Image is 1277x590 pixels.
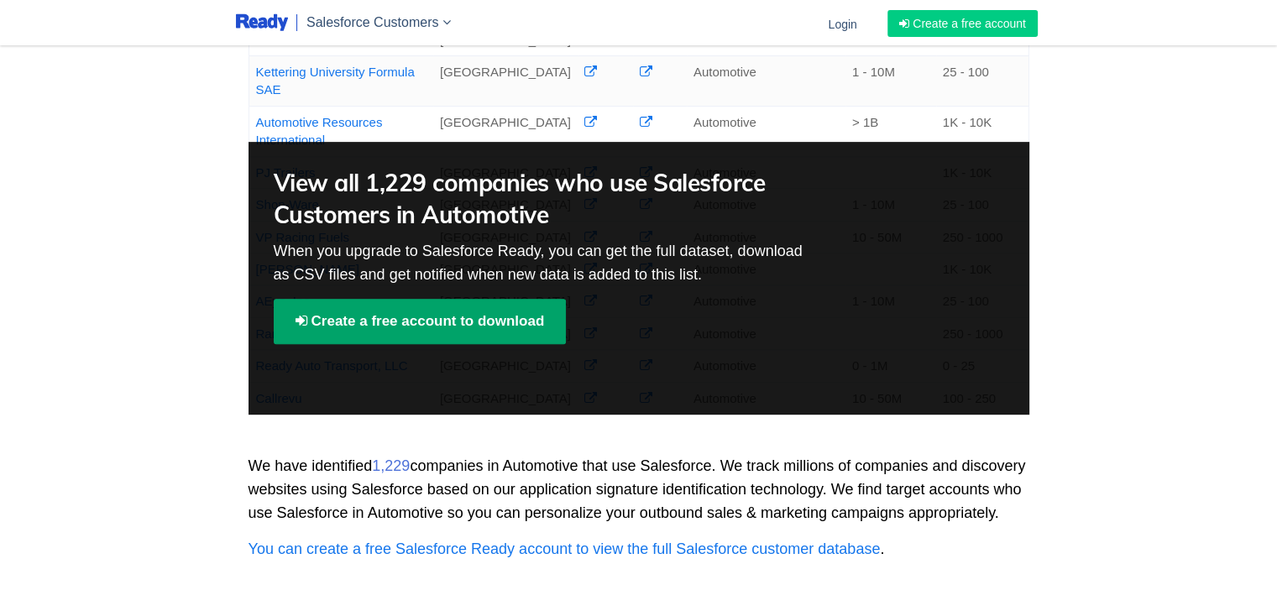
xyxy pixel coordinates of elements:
[274,299,567,344] a: Create a free account to download
[433,55,578,106] td: [GEOGRAPHIC_DATA]
[936,106,1028,156] td: 1K - 10K
[249,540,881,557] a: You can create a free Salesforce Ready account to view the full Salesforce customer database
[845,55,936,106] td: 1 - 10M
[828,18,856,31] span: Login
[818,3,866,45] a: Login
[936,55,1028,106] td: 25 - 100
[274,167,872,231] h2: View all 1,229 companies who use Salesforce Customers in Automotive
[256,115,383,147] a: Automotive Resources International
[887,10,1038,37] a: Create a free account
[372,457,410,474] strong: 1,229
[687,106,845,156] td: Automotive
[249,537,1029,561] p: .
[687,55,845,106] td: Automotive
[256,65,415,97] a: Kettering University Formula SAE
[306,15,438,29] span: Salesforce Customers
[249,454,1029,525] p: We have identified companies in Automotive that use Salesforce. We track millions of companies an...
[433,106,578,156] td: [GEOGRAPHIC_DATA]
[845,106,936,156] td: > 1B
[236,13,289,34] img: logo
[256,33,327,47] a: Cerence Inc.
